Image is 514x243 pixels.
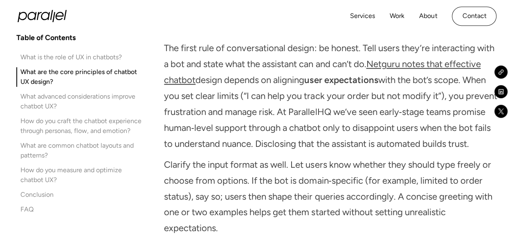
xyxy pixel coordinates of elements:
a: FAQ [16,205,146,214]
p: Clarify the input format as well. Let users know whether they should type freely or choose from o... [164,157,497,237]
a: What is the role of UX in chatbots? [16,52,146,62]
div: How do you measure and optimize chatbot UX? [20,165,146,185]
h4: Table of Contents [16,33,76,43]
a: Contact [452,7,496,26]
div: How do you craft the chatbot experience through personas, flow, and emotion? [20,116,146,136]
div: What are common chatbot layouts and patterns? [20,141,146,160]
a: How do you measure and optimize chatbot UX? [16,165,146,185]
div: What is the role of UX in chatbots? [20,52,122,62]
a: home [18,10,67,22]
a: Work [390,10,404,22]
a: Conclusion [16,190,146,200]
div: FAQ [20,205,34,214]
a: About [419,10,437,22]
a: Services [350,10,375,22]
div: What are the core principles of chatbot UX design? [20,67,146,87]
p: The first rule of conversational design: be honest. Tell users they’re interacting with a bot and... [164,40,497,152]
a: What advanced considerations improve chatbot UX? [16,92,146,111]
a: What are the core principles of chatbot UX design? [16,67,146,87]
div: What advanced considerations improve chatbot UX? [20,92,146,111]
div: Conclusion [20,190,54,200]
a: How do you craft the chatbot experience through personas, flow, and emotion? [16,116,146,136]
strong: user expectations [304,74,378,85]
a: What are common chatbot layouts and patterns? [16,141,146,160]
a: Netguru notes that effective chatbot [164,59,480,85]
